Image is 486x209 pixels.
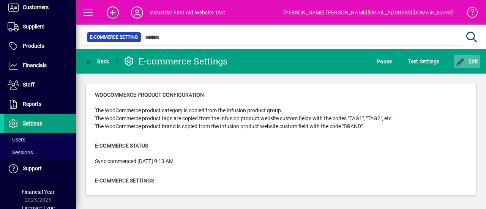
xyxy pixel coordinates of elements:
[23,120,42,126] span: Settings
[123,55,228,68] div: E-commerce Settings
[95,195,139,201] mat-label: E-commerce Provider
[4,56,76,75] a: Financials
[23,43,44,49] span: Products
[4,17,76,36] a: Suppliers
[149,6,225,19] div: Industrial First Aid Website Test
[90,33,138,41] span: E-commerce Setting
[84,58,109,64] span: Back
[23,101,41,107] span: Reports
[23,4,49,10] span: Customers
[4,133,76,146] a: Users
[101,6,125,19] button: Add
[4,95,76,114] a: Reports
[4,75,76,94] a: Staff
[406,55,441,68] button: Test Settings
[23,62,47,68] span: Financials
[283,6,454,19] div: [PERSON_NAME] [PERSON_NAME][EMAIL_ADDRESS][DOMAIN_NAME]
[8,149,33,156] span: Sessions
[82,55,111,68] button: Back
[95,157,174,165] div: Sync commenced [DATE] 9:13 AM
[125,6,149,19] button: Profile
[4,37,76,56] a: Products
[23,82,35,88] span: Staff
[22,189,55,195] span: Financial Year
[23,165,42,171] span: Support
[377,55,392,68] span: Pause
[8,137,25,143] span: Users
[456,58,478,64] span: Edit
[76,55,118,68] app-page-header-button: Back
[4,159,76,178] a: Support
[4,146,76,159] a: Sessions
[95,178,154,184] span: E-commerce Settings
[461,2,477,26] a: Knowledge Base
[375,55,394,68] button: Pause
[454,55,480,68] button: Edit
[95,143,148,149] span: E-commerce Status
[95,107,393,130] div: The WooCommerce product category is copied from the Infusion product group. The WooCommerce produ...
[23,24,44,30] span: Suppliers
[95,92,204,98] span: WooCommerce product configuration
[408,55,439,68] span: Test Settings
